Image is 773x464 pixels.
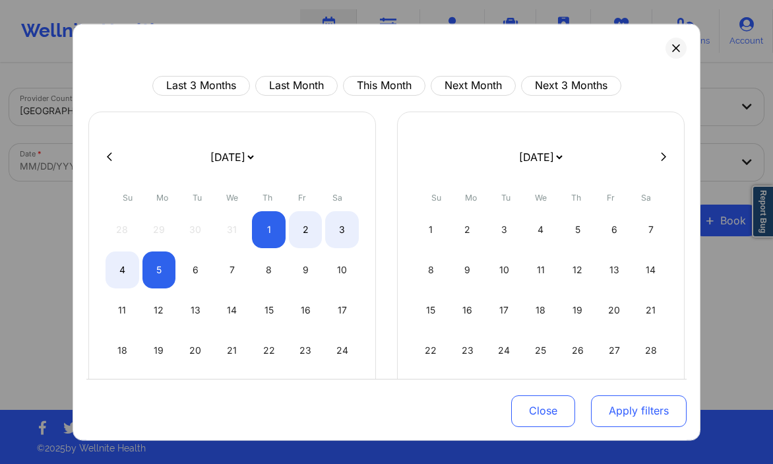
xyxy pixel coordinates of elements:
div: Wed Jan 28 2026 [216,372,249,409]
abbr: Saturday [332,192,342,202]
div: Sat Feb 07 2026 [634,211,667,248]
div: Fri Jan 16 2026 [289,291,323,328]
abbr: Sunday [431,192,441,202]
div: Tue Feb 10 2026 [487,251,521,288]
div: Tue Jan 06 2026 [179,251,212,288]
div: Wed Jan 21 2026 [216,331,249,368]
div: Sun Jan 25 2026 [106,372,139,409]
abbr: Tuesday [501,192,510,202]
abbr: Friday [298,192,306,202]
div: Sun Feb 08 2026 [414,251,448,288]
div: Sat Feb 21 2026 [634,291,667,328]
abbr: Sunday [123,192,133,202]
div: Wed Jan 07 2026 [216,251,249,288]
div: Thu Jan 08 2026 [252,251,286,288]
abbr: Wednesday [226,192,238,202]
div: Tue Jan 13 2026 [179,291,212,328]
abbr: Monday [465,192,477,202]
div: Sat Feb 14 2026 [634,251,667,288]
button: Close [511,395,575,427]
abbr: Wednesday [535,192,547,202]
div: Thu Jan 15 2026 [252,291,286,328]
abbr: Tuesday [193,192,202,202]
div: Sun Jan 04 2026 [106,251,139,288]
div: Sat Feb 28 2026 [634,331,667,368]
div: Mon Feb 09 2026 [451,251,485,288]
div: Wed Jan 14 2026 [216,291,249,328]
div: Tue Feb 24 2026 [487,331,521,368]
div: Sat Jan 10 2026 [325,251,359,288]
div: Wed Feb 25 2026 [524,331,558,368]
div: Sat Jan 17 2026 [325,291,359,328]
div: Mon Feb 02 2026 [451,211,485,248]
div: Sun Feb 22 2026 [414,331,448,368]
div: Mon Jan 26 2026 [142,372,176,409]
div: Thu Feb 19 2026 [561,291,594,328]
div: Fri Feb 06 2026 [598,211,631,248]
div: Fri Feb 20 2026 [598,291,631,328]
div: Thu Feb 05 2026 [561,211,594,248]
abbr: Thursday [571,192,581,202]
abbr: Saturday [641,192,651,202]
div: Sun Jan 18 2026 [106,331,139,368]
div: Sat Jan 31 2026 [325,372,359,409]
div: Mon Jan 19 2026 [142,331,176,368]
div: Sun Jan 11 2026 [106,291,139,328]
div: Sat Jan 24 2026 [325,331,359,368]
div: Fri Feb 27 2026 [598,331,631,368]
div: Fri Jan 30 2026 [289,372,323,409]
div: Thu Jan 22 2026 [252,331,286,368]
div: Fri Feb 13 2026 [598,251,631,288]
div: Wed Feb 04 2026 [524,211,558,248]
div: Fri Jan 23 2026 [289,331,323,368]
button: Last Month [255,75,338,95]
div: Thu Feb 26 2026 [561,331,594,368]
div: Sun Feb 01 2026 [414,211,448,248]
div: Tue Jan 20 2026 [179,331,212,368]
div: Thu Jan 29 2026 [252,372,286,409]
div: Thu Feb 12 2026 [561,251,594,288]
abbr: Friday [607,192,615,202]
div: Wed Feb 18 2026 [524,291,558,328]
div: Mon Jan 05 2026 [142,251,176,288]
div: Fri Jan 09 2026 [289,251,323,288]
div: Sat Jan 03 2026 [325,211,359,248]
abbr: Monday [156,192,168,202]
div: Tue Jan 27 2026 [179,372,212,409]
div: Tue Feb 17 2026 [487,291,521,328]
button: Next 3 Months [521,75,621,95]
div: Mon Jan 12 2026 [142,291,176,328]
div: Mon Feb 23 2026 [451,331,485,368]
button: Next Month [431,75,516,95]
button: Apply filters [591,395,687,427]
div: Wed Feb 11 2026 [524,251,558,288]
button: This Month [343,75,425,95]
abbr: Thursday [263,192,272,202]
div: Sun Feb 15 2026 [414,291,448,328]
div: Tue Feb 03 2026 [487,211,521,248]
div: Mon Feb 16 2026 [451,291,485,328]
div: Fri Jan 02 2026 [289,211,323,248]
div: Thu Jan 01 2026 [252,211,286,248]
button: Last 3 Months [152,75,250,95]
